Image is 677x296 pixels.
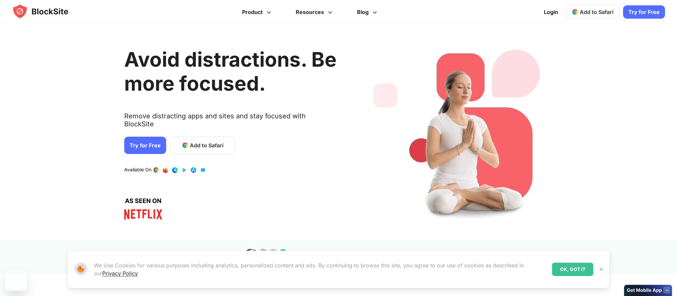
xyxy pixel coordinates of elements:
a: Add to Safari [566,5,619,19]
span: Add to Safari [190,141,223,149]
h1: Avoid distractions. Be more focused. [124,47,337,95]
iframe: Button to launch messaging window [5,269,27,291]
img: chrome-icon.svg [572,9,578,15]
text: Remove distracting apps and sites and stay focused with BlockSite [124,112,337,133]
text: Available On [124,167,152,173]
button: Close [597,265,606,274]
a: Try for Free [623,5,665,19]
a: Login [540,4,562,20]
img: blocksite-icon.5d769676.svg [12,3,81,19]
a: Add to Safari [170,137,235,154]
p: We Use Cookies for various purposes including analytics, personalized content and ads. By continu... [94,261,546,277]
a: Privacy Policy [102,270,138,277]
a: Try for Free [124,137,166,154]
img: Close [599,267,604,272]
span: Add to Safari [580,9,613,15]
div: OK, GOT IT [552,263,593,276]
